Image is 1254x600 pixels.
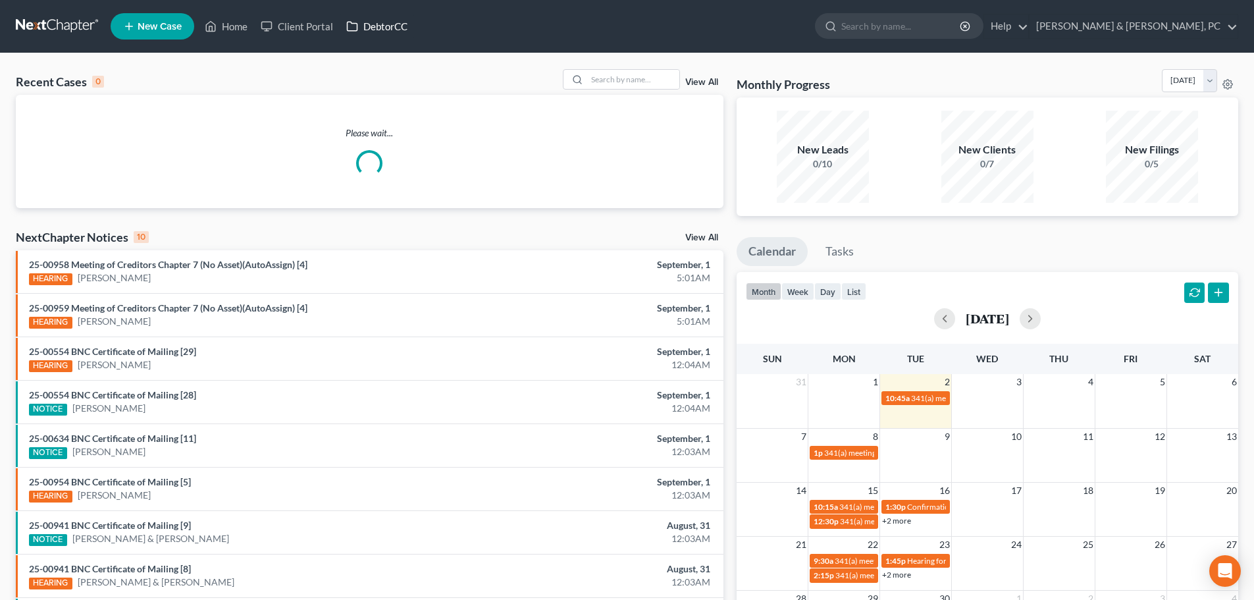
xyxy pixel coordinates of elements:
div: NOTICE [29,447,67,459]
span: 27 [1225,537,1238,553]
span: 6 [1230,374,1238,390]
div: New Filings [1106,142,1198,157]
span: Tue [907,353,924,364]
a: Home [198,14,254,38]
span: 341(a) meeting for [PERSON_NAME] [824,448,951,458]
span: 3 [1015,374,1023,390]
a: 25-00634 BNC Certificate of Mailing [11] [29,433,196,444]
span: Fri [1124,353,1137,364]
div: 12:03AM [492,576,710,589]
span: 19 [1153,483,1166,499]
span: New Case [138,22,182,32]
span: Sat [1194,353,1211,364]
p: Please wait... [16,126,723,140]
div: 5:01AM [492,271,710,285]
span: 341(a) meeting for [PERSON_NAME] [840,516,967,526]
div: New Clients [941,142,1033,157]
a: +2 more [882,570,911,580]
span: 1:45p [885,556,906,566]
div: 12:03AM [492,489,710,502]
a: 25-00554 BNC Certificate of Mailing [29] [29,346,196,357]
span: Confirmation hearing for [PERSON_NAME] [907,502,1057,512]
a: View All [685,78,718,87]
span: 9:30a [814,556,833,566]
span: Sun [763,353,782,364]
span: 341(a) meeting for [PERSON_NAME] [911,393,1038,403]
div: 12:04AM [492,402,710,415]
span: Mon [833,353,856,364]
a: [PERSON_NAME] & [PERSON_NAME], PC [1030,14,1238,38]
a: View All [685,233,718,242]
span: 23 [938,537,951,553]
input: Search by name... [841,14,962,38]
button: day [814,283,841,300]
div: September, 1 [492,302,710,315]
div: HEARING [29,273,72,285]
span: 11 [1082,429,1095,445]
a: [PERSON_NAME] [72,402,145,415]
a: [PERSON_NAME] [78,315,151,328]
div: HEARING [29,578,72,589]
a: 25-00959 Meeting of Creditors Chapter 7 (No Asset)(AutoAssign) [4] [29,302,307,314]
div: 0/7 [941,157,1033,171]
div: August, 31 [492,519,710,532]
h3: Monthly Progress [737,76,830,92]
a: [PERSON_NAME] [78,358,151,371]
div: Recent Cases [16,74,104,90]
span: 14 [795,483,808,499]
a: [PERSON_NAME] [78,489,151,502]
div: New Leads [777,142,869,157]
span: 341(a) meeting for [PERSON_NAME] [839,502,966,512]
a: 25-00958 Meeting of Creditors Chapter 7 (No Asset)(AutoAssign) [4] [29,259,307,270]
div: HEARING [29,491,72,503]
div: 0 [92,76,104,88]
span: 17 [1010,483,1023,499]
div: September, 1 [492,432,710,445]
span: 26 [1153,537,1166,553]
span: 13 [1225,429,1238,445]
span: 21 [795,537,808,553]
div: HEARING [29,360,72,372]
a: Client Portal [254,14,340,38]
div: NextChapter Notices [16,229,149,245]
div: 12:03AM [492,532,710,545]
div: NOTICE [29,404,67,416]
span: 4 [1087,374,1095,390]
div: September, 1 [492,258,710,271]
span: 1:30p [885,502,906,512]
span: 18 [1082,483,1095,499]
span: Wed [976,353,998,364]
span: 10:15a [814,502,838,512]
span: Hearing for [PERSON_NAME] [907,556,1010,566]
div: 12:03AM [492,445,710,458]
a: Calendar [737,237,808,266]
span: 1 [872,374,879,390]
button: month [746,283,781,300]
span: 24 [1010,537,1023,553]
a: 25-00941 BNC Certificate of Mailing [8] [29,563,191,574]
div: HEARING [29,317,72,329]
div: September, 1 [492,476,710,489]
a: +2 more [882,516,911,526]
div: Open Intercom Messenger [1209,555,1241,587]
span: 341(a) meeting for [PERSON_NAME] [835,556,962,566]
a: Tasks [814,237,866,266]
a: [PERSON_NAME] & [PERSON_NAME] [78,576,234,589]
div: September, 1 [492,389,710,402]
span: 16 [938,483,951,499]
div: 0/5 [1106,157,1198,171]
span: 9 [943,429,951,445]
div: August, 31 [492,562,710,576]
span: 8 [872,429,879,445]
button: list [841,283,866,300]
a: 25-00941 BNC Certificate of Mailing [9] [29,520,191,531]
span: 10 [1010,429,1023,445]
div: 12:04AM [492,358,710,371]
span: 12 [1153,429,1166,445]
input: Search by name... [587,70,679,89]
span: 7 [800,429,808,445]
a: [PERSON_NAME] [72,445,145,458]
span: 2:15p [814,570,834,580]
h2: [DATE] [966,312,1009,325]
span: 22 [866,537,879,553]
